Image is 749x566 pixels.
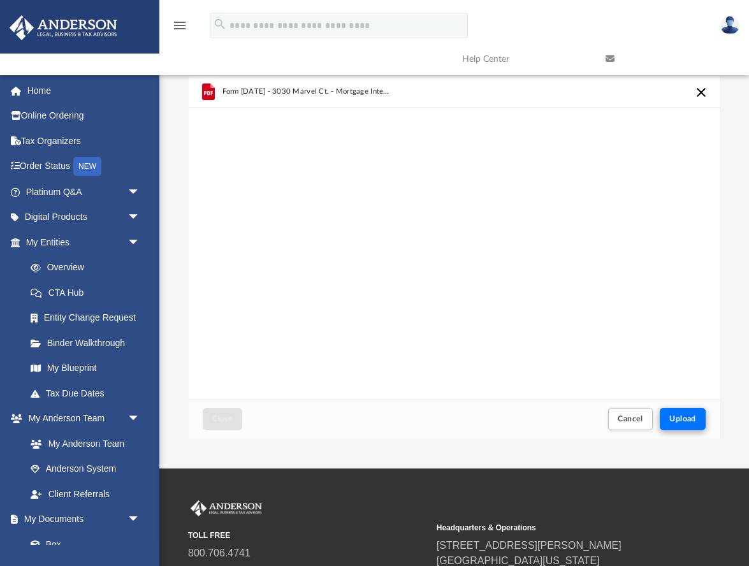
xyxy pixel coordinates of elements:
a: My Blueprint [18,356,153,381]
a: Tax Due Dates [18,381,159,406]
a: Home [9,78,159,103]
a: Binder Walkthrough [18,330,159,356]
div: NEW [73,157,101,176]
a: 800.706.4741 [188,548,251,558]
a: Entity Change Request [18,305,159,331]
a: My Entitiesarrow_drop_down [9,229,159,255]
span: Close [212,415,233,423]
button: Cancel [608,408,653,430]
button: Cancel this upload [694,85,709,100]
a: Client Referrals [18,481,153,507]
span: Form [DATE] - 3030 Marvel Ct. - Mortgage Interest Statement.pdf [222,87,390,96]
a: Box [18,532,147,557]
div: grid [189,76,720,400]
span: Cancel [618,415,643,423]
img: Anderson Advisors Platinum Portal [188,500,265,517]
a: Tax Organizers [9,128,159,154]
a: [GEOGRAPHIC_DATA][US_STATE] [437,555,600,566]
a: Anderson System [18,456,153,482]
a: Help Center [453,34,596,84]
a: Order StatusNEW [9,154,159,180]
span: arrow_drop_down [127,205,153,231]
span: Upload [669,415,696,423]
small: Headquarters & Operations [437,522,676,533]
a: Overview [18,255,159,280]
i: menu [172,18,187,33]
a: CTA Hub [18,280,159,305]
a: Platinum Q&Aarrow_drop_down [9,179,159,205]
a: My Anderson Team [18,431,147,456]
img: Anderson Advisors Platinum Portal [6,15,121,40]
a: My Anderson Teamarrow_drop_down [9,406,153,432]
span: arrow_drop_down [127,229,153,256]
a: menu [172,24,187,33]
span: arrow_drop_down [127,406,153,432]
span: arrow_drop_down [127,179,153,205]
a: My Documentsarrow_drop_down [9,507,153,532]
a: Online Ordering [9,103,159,129]
span: arrow_drop_down [127,507,153,533]
button: Upload [660,408,706,430]
button: Close [203,408,242,430]
img: User Pic [720,16,739,34]
i: search [213,17,227,31]
a: Digital Productsarrow_drop_down [9,205,159,230]
a: [STREET_ADDRESS][PERSON_NAME] [437,540,622,551]
div: Upload [189,76,720,439]
small: TOLL FREE [188,530,428,541]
